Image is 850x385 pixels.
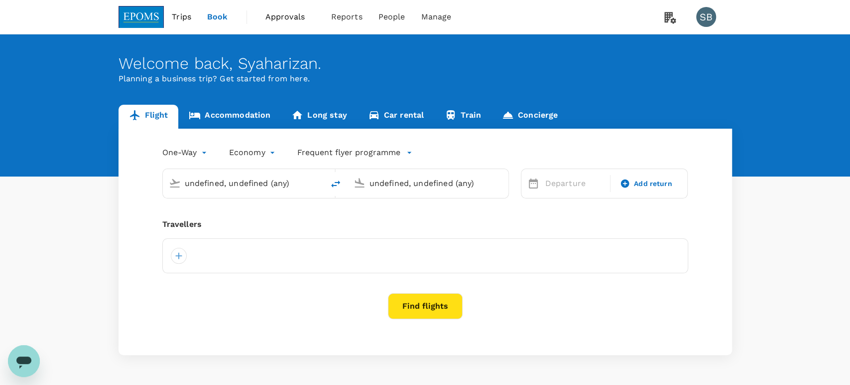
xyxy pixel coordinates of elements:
[229,145,277,161] div: Economy
[317,182,319,184] button: Open
[119,105,179,129] a: Flight
[8,345,40,377] iframe: Button to launch messaging window
[388,293,463,319] button: Find flights
[369,176,487,191] input: Going to
[491,105,568,129] a: Concierge
[281,105,357,129] a: Long stay
[421,11,451,23] span: Manage
[119,54,732,73] div: Welcome back , Syaharizan .
[119,73,732,85] p: Planning a business trip? Get started from here.
[331,11,363,23] span: Reports
[378,11,405,23] span: People
[324,172,348,196] button: delete
[172,11,191,23] span: Trips
[501,182,503,184] button: Open
[545,178,604,190] p: Departure
[162,218,688,230] div: Travellers
[358,105,435,129] a: Car rental
[634,179,672,189] span: Add return
[162,145,209,161] div: One-Way
[178,105,281,129] a: Accommodation
[207,11,228,23] span: Book
[297,147,412,159] button: Frequent flyer programme
[265,11,315,23] span: Approvals
[185,176,303,191] input: Depart from
[696,7,716,27] div: SB
[434,105,491,129] a: Train
[297,147,400,159] p: Frequent flyer programme
[119,6,164,28] img: EPOMS SDN BHD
